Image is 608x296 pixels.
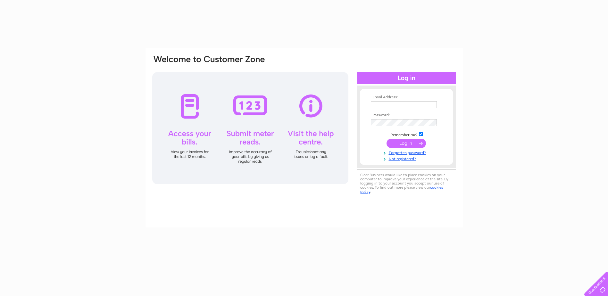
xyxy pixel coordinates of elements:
[369,95,444,100] th: Email Address:
[369,131,444,137] td: Remember me?
[371,149,444,155] a: Forgotten password?
[360,185,443,194] a: cookies policy
[357,169,456,197] div: Clear Business would like to place cookies on your computer to improve your experience of the sit...
[369,113,444,118] th: Password:
[371,155,444,161] a: Not registered?
[387,139,426,148] input: Submit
